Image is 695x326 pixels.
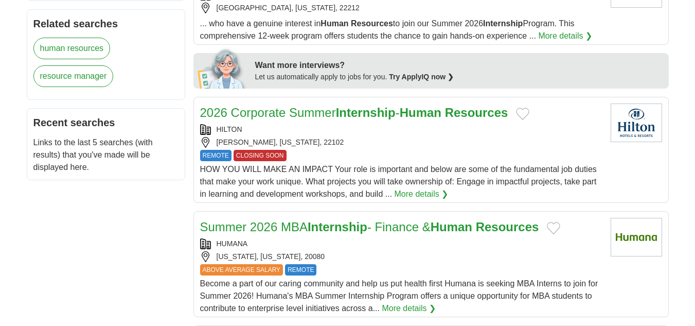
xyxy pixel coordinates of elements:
a: resource manager [33,65,114,87]
a: 2026 Corporate SummerInternship-Human Resources [200,106,508,119]
strong: Resources [351,19,393,28]
div: [GEOGRAPHIC_DATA], [US_STATE], 22212 [200,3,602,13]
img: Hilton logo [611,104,662,142]
span: REMOTE [285,264,316,276]
img: Humana logo [611,218,662,256]
a: More details ❯ [395,188,449,200]
h2: Related searches [33,16,179,31]
strong: Internship [336,106,396,119]
button: Add to favorite jobs [516,108,529,120]
h2: Recent searches [33,115,179,130]
strong: Human [320,19,348,28]
p: Links to the last 5 searches (with results) that you've made will be displayed here. [33,136,179,174]
a: Summer 2026 MBAInternship- Finance &Human Resources [200,220,539,234]
strong: Internship [483,19,523,28]
strong: Human [431,220,472,234]
span: ... who have a genuine interest in to join our Summer 2026 Program. This comprehensive 12-week pr... [200,19,575,40]
img: apply-iq-scientist.png [198,47,247,89]
span: REMOTE [200,150,231,161]
div: [PERSON_NAME], [US_STATE], 22102 [200,137,602,148]
strong: Human [400,106,441,119]
span: HOW YOU WILL MAKE AN IMPACT Your role is important and below are some of the fundamental job duti... [200,165,597,198]
strong: Resources [445,106,508,119]
div: [US_STATE], [US_STATE], 20080 [200,251,602,262]
a: HILTON [217,125,242,133]
span: Become a part of our caring community and help us put health first Humana is seeking MBA Interns ... [200,279,598,313]
a: Try ApplyIQ now ❯ [389,73,454,81]
strong: Resources [476,220,539,234]
strong: Internship [308,220,367,234]
a: More details ❯ [382,302,436,315]
a: human resources [33,38,111,59]
div: Want more interviews? [255,59,663,72]
button: Add to favorite jobs [547,222,560,234]
div: Let us automatically apply to jobs for you. [255,72,663,82]
span: ABOVE AVERAGE SALARY [200,264,283,276]
a: HUMANA [217,239,248,248]
a: More details ❯ [538,30,592,42]
span: CLOSING SOON [234,150,287,161]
